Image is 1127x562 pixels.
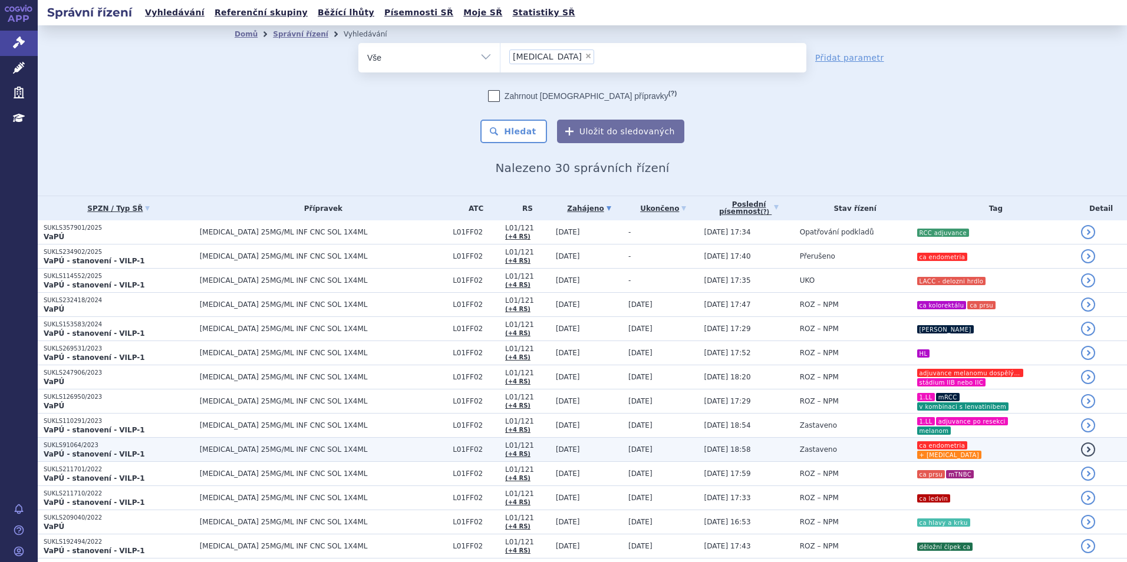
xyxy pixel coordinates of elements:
[38,4,141,21] h2: Správní řízení
[200,252,447,260] span: [MEDICAL_DATA] 25MG/ML INF CNC SOL 1X4ML
[453,445,499,454] span: L01FF02
[505,257,530,264] a: (+4 RS)
[556,421,580,429] span: [DATE]
[704,196,794,220] a: Poslednípísemnost(?)
[556,494,580,502] span: [DATE]
[200,494,447,502] span: [MEDICAL_DATA] 25MG/ML INF CNC SOL 1X4ML
[505,224,550,232] span: L01/121
[800,252,835,260] span: Přerušeno
[505,538,550,546] span: L01/121
[499,196,550,220] th: RS
[44,514,194,522] p: SUKLS209040/2022
[44,369,194,377] p: SUKLS247906/2023
[44,465,194,474] p: SUKLS211701/2022
[917,393,935,401] i: 1.LL
[44,248,194,256] p: SUKLS234902/2025
[1081,249,1095,263] a: detail
[200,470,447,478] span: [MEDICAL_DATA] 25MG/ML INF CNC SOL 1X4ML
[453,542,499,550] span: L01FF02
[704,276,751,285] span: [DATE] 17:35
[704,349,751,357] span: [DATE] 17:52
[453,276,499,285] span: L01FF02
[704,518,751,526] span: [DATE] 16:53
[704,252,751,260] span: [DATE] 17:40
[556,445,580,454] span: [DATE]
[628,470,653,478] span: [DATE]
[585,52,592,59] span: ×
[273,30,328,38] a: Správní řízení
[800,300,839,309] span: ROZ – NPM
[800,542,839,550] span: ROZ – NPM
[556,228,580,236] span: [DATE]
[556,252,580,260] span: [DATE]
[505,296,550,305] span: L01/121
[628,494,653,502] span: [DATE]
[505,330,530,336] a: (+4 RS)
[1081,442,1095,457] a: detail
[628,542,653,550] span: [DATE]
[44,474,145,482] strong: VaPÚ - stanovení - VILP-1
[211,5,311,21] a: Referenční skupiny
[505,272,550,280] span: L01/121
[917,277,986,285] i: LACC - delozni hrdlo
[200,276,447,285] span: [MEDICAL_DATA] 25MG/ML INF CNC SOL 1X4ML
[44,426,145,434] strong: VaPÚ - stanovení - VILP-1
[509,5,578,21] a: Statistiky SŘ
[628,445,653,454] span: [DATE]
[917,402,1009,411] i: v kombinaci s lenvatinibem
[800,325,839,333] span: ROZ – NPM
[800,276,815,285] span: UKO
[668,90,677,97] abbr: (?)
[200,542,447,550] span: [MEDICAL_DATA] 25MG/ML INF CNC SOL 1X4ML
[917,441,968,449] i: ca endometria
[1081,322,1095,336] a: detail
[628,300,653,309] span: [DATE]
[936,417,1008,425] i: adjuvance po resekci
[628,276,631,285] span: -
[44,538,194,546] p: SUKLS192494/2022
[628,325,653,333] span: [DATE]
[1081,370,1095,384] a: detail
[505,306,530,312] a: (+4 RS)
[505,451,530,457] a: (+4 RS)
[704,373,751,381] span: [DATE] 18:20
[917,253,968,261] i: ca endometria
[704,228,751,236] span: [DATE] 17:34
[556,373,580,381] span: [DATE]
[800,397,839,405] span: ROZ – NPM
[200,421,447,429] span: [MEDICAL_DATA] 25MG/ML INF CNC SOL 1X4ML
[44,417,194,425] p: SUKLS110291/2023
[505,393,550,401] span: L01/121
[44,441,194,449] p: SUKLS91064/2023
[1081,394,1095,408] a: detail
[704,397,751,405] span: [DATE] 17:29
[800,421,837,429] span: Zastaveno
[704,445,751,454] span: [DATE] 18:58
[505,378,530,385] a: (+4 RS)
[628,200,698,217] a: Ukončeno
[453,373,499,381] span: L01FF02
[200,518,447,526] span: [MEDICAL_DATA] 25MG/ML INF CNC SOL 1X4ML
[44,296,194,305] p: SUKLS232418/2024
[917,518,970,527] i: ca hlavy a krku
[911,196,1076,220] th: Tag
[628,349,653,357] span: [DATE]
[505,417,550,425] span: L01/121
[1081,346,1095,360] a: detail
[556,518,580,526] span: [DATE]
[194,196,447,220] th: Přípravek
[917,417,935,425] i: 1.LL
[505,248,550,256] span: L01/121
[44,305,64,313] strong: VaPÚ
[44,257,145,265] strong: VaPÚ - stanovení - VILP-1
[628,518,653,526] span: [DATE]
[505,427,530,433] a: (+4 RS)
[505,354,530,361] a: (+4 RS)
[381,5,457,21] a: Písemnosti SŘ
[967,301,996,309] i: ca prsu
[505,320,550,329] span: L01/121
[917,325,974,333] i: [PERSON_NAME]
[505,369,550,377] span: L01/121
[44,233,64,241] strong: VaPÚ
[628,421,653,429] span: [DATE]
